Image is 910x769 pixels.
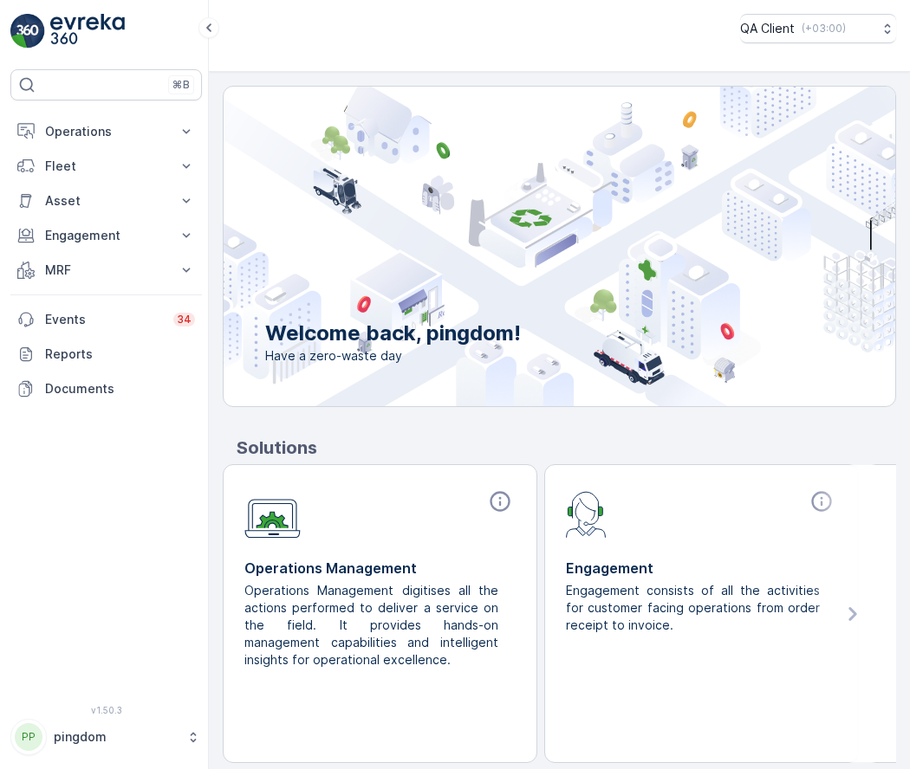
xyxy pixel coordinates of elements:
p: ( +03:00 ) [802,22,846,36]
p: Fleet [45,158,167,175]
p: pingdom [54,728,178,746]
a: Documents [10,372,202,406]
p: Asset [45,192,167,210]
p: Documents [45,380,195,397]
p: QA Client [740,20,795,37]
p: Welcome back, pingdom! [265,320,521,347]
div: PP [15,723,42,751]
a: Events34 [10,302,202,337]
button: Fleet [10,149,202,184]
button: PPpingdom [10,719,202,755]
p: Operations [45,123,167,140]
p: Engagement consists of all the activities for customer facing operations from order receipt to in... [566,582,823,634]
img: module-icon [566,489,607,538]
button: Operations [10,114,202,149]
img: logo [10,14,45,48]
p: MRF [45,262,167,279]
span: Have a zero-waste day [265,347,521,365]
p: Engagement [566,558,837,578]
p: ⌘B [172,78,190,92]
button: Asset [10,184,202,218]
p: Operations Management digitises all the actions performed to deliver a service on the field. It p... [244,582,502,669]
img: city illustration [146,87,895,406]
p: Solutions [237,435,896,461]
p: 34 [177,313,192,326]
span: v 1.50.3 [10,705,202,715]
p: Engagement [45,227,167,244]
p: Events [45,311,163,328]
button: MRF [10,253,202,288]
img: logo_light-DOdMpM7g.png [50,14,125,48]
a: Reports [10,337,202,372]
button: Engagement [10,218,202,253]
p: Reports [45,346,195,363]
img: module-icon [244,489,301,539]
p: Operations Management [244,558,516,578]
button: QA Client(+03:00) [740,14,896,43]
